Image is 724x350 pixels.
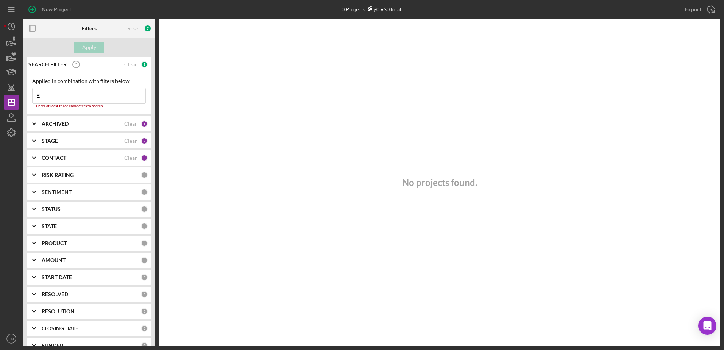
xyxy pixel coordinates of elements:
[141,342,148,349] div: 0
[32,78,146,84] div: Applied in combination with filters below
[42,189,72,195] b: SENTIMENT
[141,137,148,144] div: 2
[42,155,66,161] b: CONTACT
[42,121,69,127] b: ARCHIVED
[141,257,148,264] div: 0
[28,61,67,67] b: SEARCH FILTER
[42,291,68,297] b: RESOLVED
[141,274,148,281] div: 0
[82,42,96,53] div: Apply
[42,240,67,246] b: PRODUCT
[698,317,716,335] div: Open Intercom Messenger
[42,138,58,144] b: STAGE
[81,25,97,31] b: Filters
[42,206,61,212] b: STATUS
[685,2,701,17] div: Export
[74,42,104,53] button: Apply
[124,121,137,127] div: Clear
[42,172,74,178] b: RISK RATING
[141,308,148,315] div: 0
[42,223,57,229] b: STATE
[9,337,14,341] text: SN
[124,61,137,67] div: Clear
[141,206,148,212] div: 0
[42,274,72,280] b: START DATE
[42,308,75,314] b: RESOLUTION
[127,25,140,31] div: Reset
[4,331,19,346] button: SN
[141,223,148,230] div: 0
[141,189,148,195] div: 0
[342,6,401,12] div: 0 Projects • $0 Total
[42,325,78,331] b: CLOSING DATE
[42,342,63,348] b: FUNDED
[141,325,148,332] div: 0
[42,257,66,263] b: AMOUNT
[141,61,148,68] div: 1
[42,2,71,17] div: New Project
[141,172,148,178] div: 0
[124,155,137,161] div: Clear
[144,25,151,32] div: 7
[141,291,148,298] div: 0
[365,6,379,12] div: $0
[402,177,477,188] h3: No projects found.
[677,2,720,17] button: Export
[141,240,148,247] div: 0
[141,155,148,161] div: 3
[124,138,137,144] div: Clear
[32,104,146,108] div: Enter at least three characters to search.
[141,120,148,127] div: 1
[23,2,79,17] button: New Project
